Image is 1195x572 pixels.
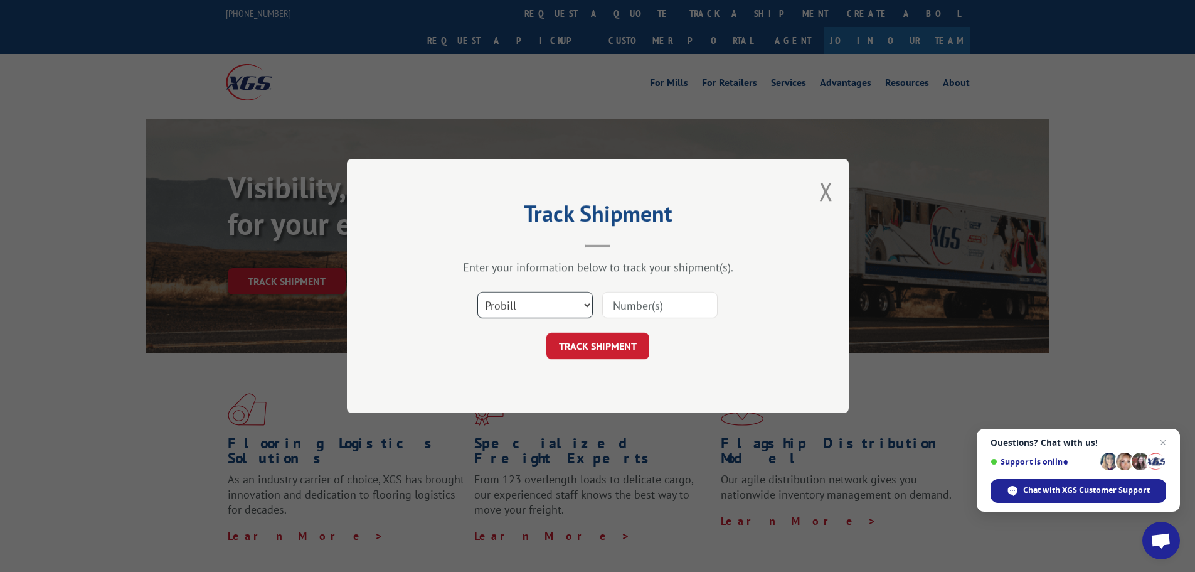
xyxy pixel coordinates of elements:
[991,479,1166,503] span: Chat with XGS Customer Support
[410,260,786,274] div: Enter your information below to track your shipment(s).
[991,457,1096,467] span: Support is online
[410,205,786,229] h2: Track Shipment
[546,333,649,359] button: TRACK SHIPMENT
[819,175,833,208] button: Close modal
[1023,485,1150,496] span: Chat with XGS Customer Support
[602,292,718,318] input: Number(s)
[991,438,1166,448] span: Questions? Chat with us!
[1142,522,1180,559] a: Open chat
